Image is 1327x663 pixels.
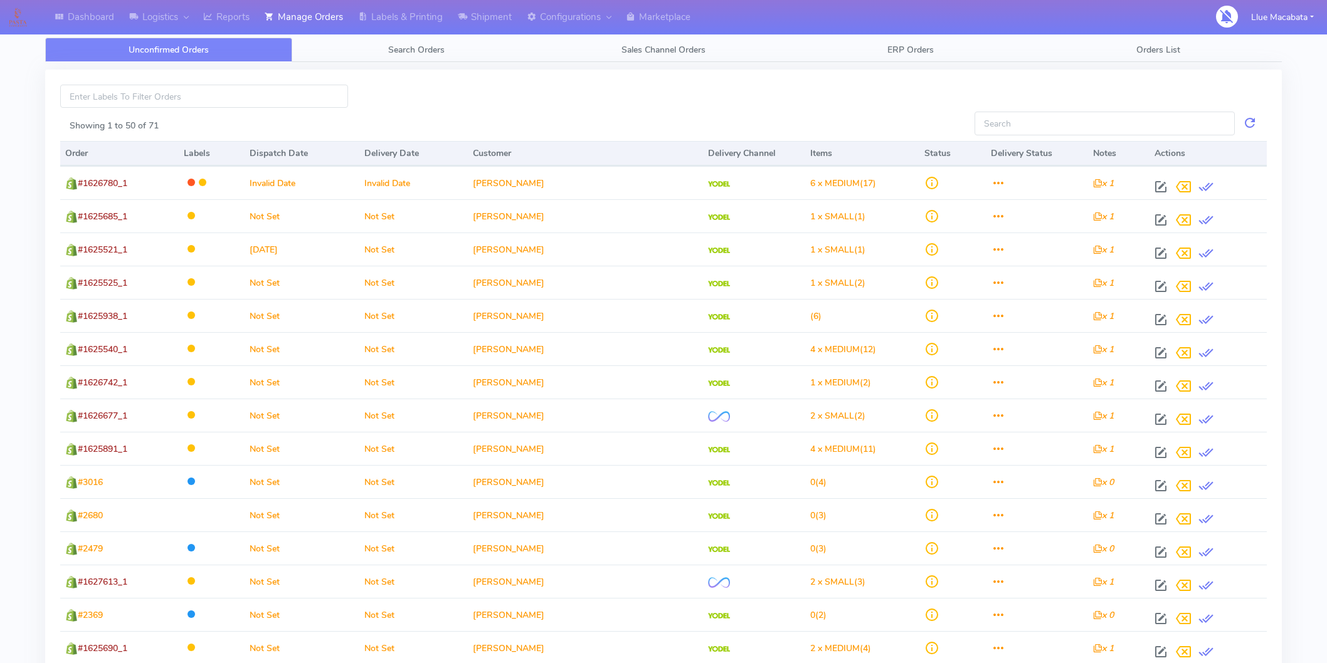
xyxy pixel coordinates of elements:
[78,377,127,389] span: #1626742_1
[245,498,359,531] td: Not Set
[245,299,359,332] td: Not Set
[245,141,359,166] th: Dispatch Date
[245,399,359,432] td: Not Set
[703,141,805,166] th: Delivery Channel
[245,432,359,465] td: Not Set
[621,44,706,56] span: Sales Channel Orders
[78,211,127,222] span: #1625685_1
[78,476,103,488] span: #3016
[810,343,860,355] span: 4 x MEDIUM
[78,576,127,588] span: #1627613_1
[129,44,209,56] span: Unconfirmed Orders
[468,598,702,631] td: [PERSON_NAME]
[359,232,468,266] td: Not Set
[810,642,860,654] span: 2 x MEDIUM
[810,509,827,521] span: (3)
[359,598,468,631] td: Not Set
[468,432,702,465] td: [PERSON_NAME]
[810,377,860,389] span: 1 x MEDIUM
[359,531,468,565] td: Not Set
[245,232,359,266] td: [DATE]
[359,432,468,465] td: Not Set
[78,543,103,555] span: #2479
[708,513,730,519] img: Yodel
[179,141,245,166] th: Labels
[810,377,871,389] span: (2)
[245,365,359,399] td: Not Set
[708,281,730,287] img: Yodel
[468,299,702,332] td: [PERSON_NAME]
[1093,310,1114,322] i: x 1
[708,248,730,254] img: Yodel
[245,598,359,631] td: Not Set
[359,299,468,332] td: Not Set
[468,365,702,399] td: [PERSON_NAME]
[70,119,159,132] label: Showing 1 to 50 of 71
[468,166,702,199] td: [PERSON_NAME]
[1093,410,1114,422] i: x 1
[78,609,103,621] span: #2369
[78,277,127,289] span: #1625525_1
[1093,543,1114,555] i: x 0
[359,266,468,299] td: Not Set
[468,199,702,232] td: [PERSON_NAME]
[245,266,359,299] td: Not Set
[708,447,730,453] img: Yodel
[810,609,815,621] span: 0
[708,646,730,652] img: Yodel
[708,613,730,619] img: Yodel
[78,642,127,654] span: #1625690_1
[1242,4,1323,30] button: Llue Macabata
[359,498,468,531] td: Not Set
[60,141,179,166] th: Order
[1093,609,1114,621] i: x 0
[245,565,359,598] td: Not Set
[359,332,468,365] td: Not Set
[810,476,815,488] span: 0
[245,465,359,498] td: Not Set
[810,443,860,455] span: 4 x MEDIUM
[468,498,702,531] td: [PERSON_NAME]
[468,332,702,365] td: [PERSON_NAME]
[708,214,730,221] img: Yodel
[468,531,702,565] td: [PERSON_NAME]
[78,343,127,355] span: #1625540_1
[245,166,359,199] td: Invalid Date
[78,443,127,455] span: #1625891_1
[805,141,920,166] th: Items
[810,244,854,256] span: 1 x SMALL
[359,141,468,166] th: Delivery Date
[78,410,127,422] span: #1626677_1
[810,410,865,422] span: (2)
[810,576,865,588] span: (3)
[78,509,103,521] span: #2680
[708,480,730,486] img: Yodel
[810,244,865,256] span: (1)
[1093,476,1114,488] i: x 0
[78,244,127,256] span: #1625521_1
[810,277,865,289] span: (2)
[1093,443,1114,455] i: x 1
[1093,642,1114,654] i: x 1
[708,380,730,387] img: Yodel
[975,112,1235,135] input: Search
[245,199,359,232] td: Not Set
[810,543,815,555] span: 0
[388,44,445,56] span: Search Orders
[810,410,854,422] span: 2 x SMALL
[810,543,827,555] span: (3)
[245,332,359,365] td: Not Set
[810,343,876,355] span: (12)
[245,531,359,565] td: Not Set
[1093,377,1114,389] i: x 1
[1093,244,1114,256] i: x 1
[1093,343,1114,355] i: x 1
[78,310,127,322] span: #1625938_1
[810,609,827,621] span: (2)
[708,577,730,588] img: OnFleet
[708,546,730,553] img: Yodel
[810,576,854,588] span: 2 x SMALL
[887,44,934,56] span: ERP Orders
[468,232,702,266] td: [PERSON_NAME]
[810,211,865,222] span: (1)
